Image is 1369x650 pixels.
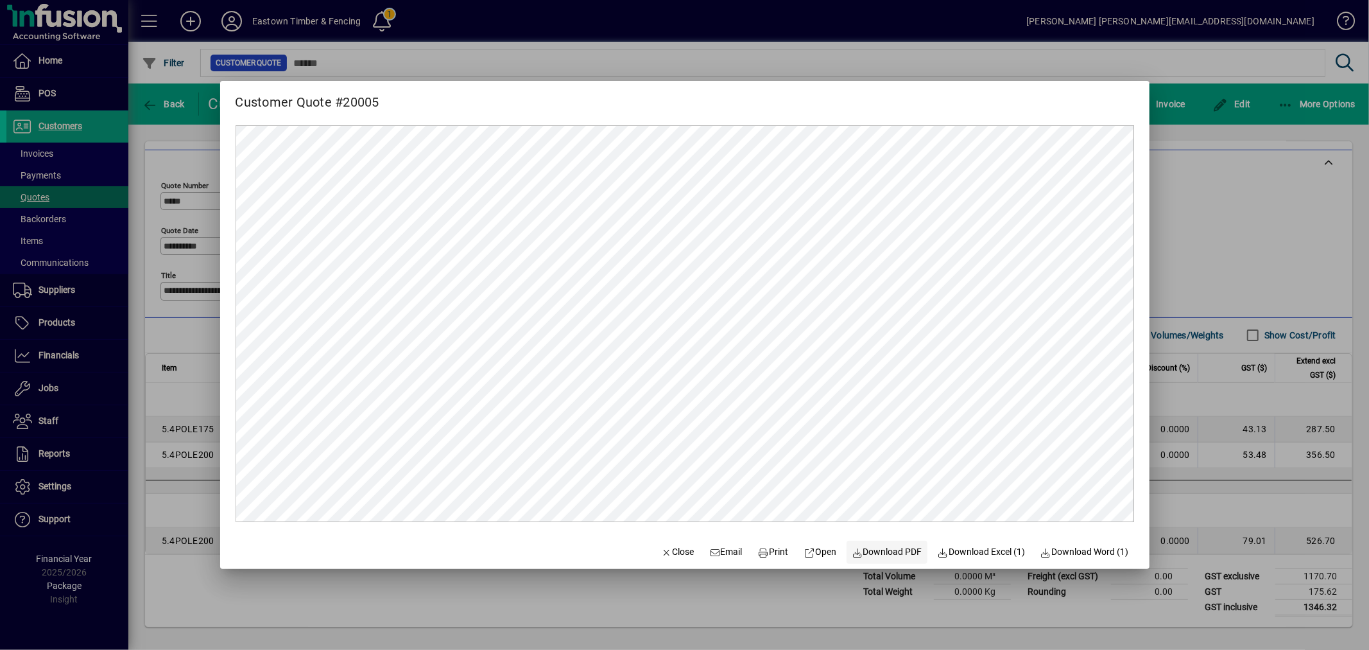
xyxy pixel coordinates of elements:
[847,541,927,564] a: Download PDF
[220,81,395,112] h2: Customer Quote #20005
[753,541,794,564] button: Print
[799,541,842,564] a: Open
[656,541,700,564] button: Close
[938,545,1026,559] span: Download Excel (1)
[758,545,789,559] span: Print
[661,545,694,559] span: Close
[852,545,922,559] span: Download PDF
[709,545,743,559] span: Email
[704,541,748,564] button: Email
[804,545,837,559] span: Open
[933,541,1031,564] button: Download Excel (1)
[1040,545,1129,559] span: Download Word (1)
[1035,541,1134,564] button: Download Word (1)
